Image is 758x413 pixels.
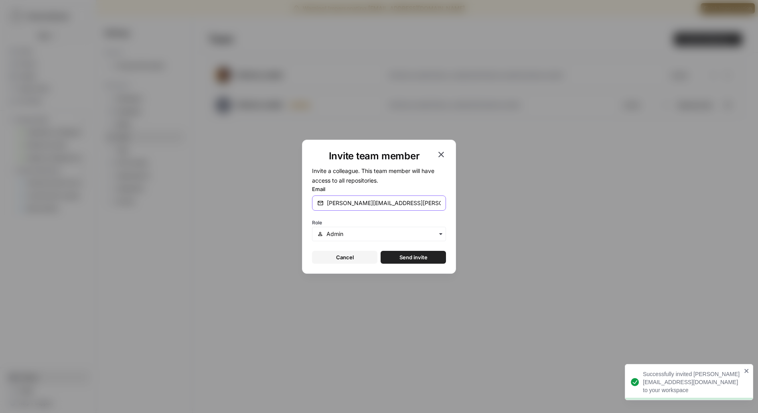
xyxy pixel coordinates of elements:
[326,230,441,238] input: Admin
[744,368,750,374] button: close
[312,167,434,184] span: Invite a colleague. This team member will have access to all repositories.
[312,185,446,193] label: Email
[399,253,428,261] span: Send invite
[381,251,446,264] button: Send invite
[643,370,742,394] div: Successfully invited [PERSON_NAME][EMAIL_ADDRESS][DOMAIN_NAME] to your workspace
[312,251,377,264] button: Cancel
[327,199,441,207] input: email@company.com
[312,220,322,226] span: Role
[312,150,436,163] h1: Invite team member
[336,253,354,261] span: Cancel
